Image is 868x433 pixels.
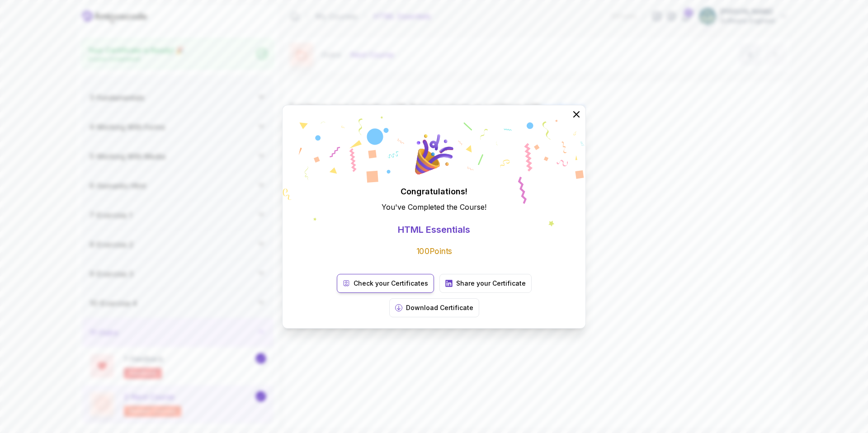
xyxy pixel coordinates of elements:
p: Check your Certificates [354,279,428,288]
p: Share your Certificate [456,279,526,288]
p: 100 Points [416,245,452,257]
a: Share your Certificate [439,274,532,293]
a: Check your Certificates [337,274,434,293]
button: Download Certificate [389,298,479,317]
p: Download Certificate [406,303,473,312]
p: HTML Essentials [398,223,470,236]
